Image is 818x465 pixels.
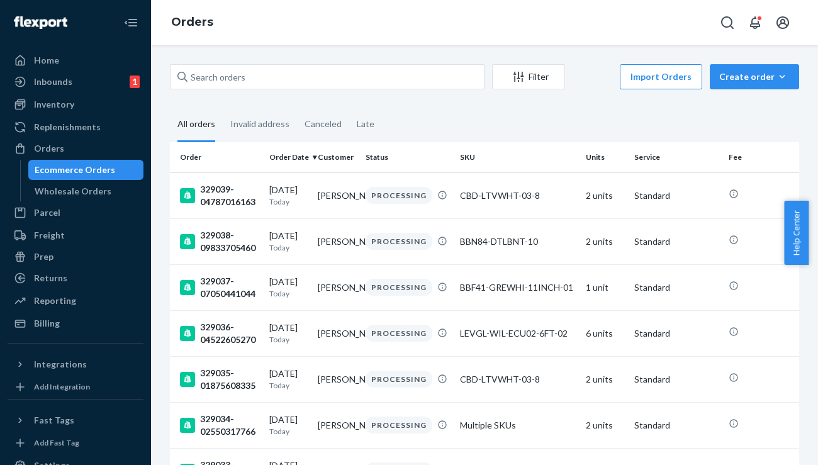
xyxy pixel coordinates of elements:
a: Billing [8,313,143,333]
td: 6 units [581,310,629,356]
input: Search orders [170,64,485,89]
div: Integrations [34,358,87,371]
button: Import Orders [620,64,702,89]
div: 329037-07050441044 [180,275,259,300]
div: Home [34,54,59,67]
button: Create order [710,64,799,89]
div: Add Fast Tag [34,437,79,448]
div: 329038-09833705460 [180,229,259,254]
th: Order Date [264,142,313,172]
div: 329036-04522605270 [180,321,259,346]
button: Open notifications [742,10,768,35]
div: [DATE] [269,230,308,253]
p: Standard [634,189,719,202]
p: Today [269,426,308,437]
td: [PERSON_NAME] [313,172,361,218]
div: PROCESSING [366,371,432,388]
div: 329035-01875608335 [180,367,259,392]
div: [DATE] [269,322,308,345]
p: Standard [634,281,719,294]
div: PROCESSING [366,325,432,342]
button: Help Center [784,201,809,265]
div: Billing [34,317,60,330]
p: Today [269,380,308,391]
button: Filter [492,64,565,89]
button: Open Search Box [715,10,740,35]
div: Replenishments [34,121,101,133]
td: 2 units [581,356,629,402]
div: Parcel [34,206,60,219]
div: Inbounds [34,76,72,88]
th: Order [170,142,264,172]
th: Status [361,142,455,172]
p: Today [269,334,308,345]
a: Wholesale Orders [28,181,144,201]
a: Inbounds1 [8,72,143,92]
a: Freight [8,225,143,245]
div: Orders [34,142,64,155]
div: Create order [719,70,790,83]
div: Inventory [34,98,74,111]
img: Flexport logo [14,16,67,29]
th: SKU [455,142,581,172]
th: Service [629,142,724,172]
td: 2 units [581,218,629,264]
div: [DATE] [269,413,308,437]
td: 1 unit [581,264,629,310]
td: 2 units [581,172,629,218]
div: Returns [34,272,67,284]
td: [PERSON_NAME] [313,402,361,448]
a: Ecommerce Orders [28,160,144,180]
p: Standard [634,419,719,432]
div: BBF41-GREWHI-11INCH-01 [460,281,576,294]
p: Today [269,242,308,253]
a: Returns [8,268,143,288]
td: 2 units [581,402,629,448]
div: Freight [34,229,65,242]
div: Fast Tags [34,414,74,427]
div: Customer [318,152,356,162]
td: [PERSON_NAME] [313,310,361,356]
div: [DATE] [269,367,308,391]
div: [DATE] [269,184,308,207]
div: Reporting [34,294,76,307]
div: Wholesale Orders [35,185,111,198]
div: All orders [177,108,215,142]
ol: breadcrumbs [161,4,223,41]
a: Orders [171,15,213,29]
div: Add Integration [34,381,90,392]
p: Standard [634,373,719,386]
div: PROCESSING [366,187,432,204]
a: Prep [8,247,143,267]
a: Parcel [8,203,143,223]
a: Replenishments [8,117,143,137]
td: Multiple SKUs [455,402,581,448]
button: Integrations [8,354,143,374]
button: Open account menu [770,10,795,35]
div: CBD-LTVWHT-03-8 [460,189,576,202]
div: LEVGL-WIL-ECU02-6FT-02 [460,327,576,340]
div: 1 [130,76,140,88]
a: Reporting [8,291,143,311]
p: Today [269,288,308,299]
th: Units [581,142,629,172]
a: Inventory [8,94,143,115]
p: Standard [634,235,719,248]
div: BBN84-DTLBNT-10 [460,235,576,248]
div: 329034-02550317766 [180,413,259,438]
div: Filter [493,70,564,83]
a: Orders [8,138,143,159]
div: [DATE] [269,276,308,299]
div: 329039-04787016163 [180,183,259,208]
button: Fast Tags [8,410,143,430]
div: Ecommerce Orders [35,164,115,176]
div: Prep [34,250,53,263]
a: Add Integration [8,379,143,395]
div: PROCESSING [366,279,432,296]
div: CBD-LTVWHT-03-8 [460,373,576,386]
a: Home [8,50,143,70]
td: [PERSON_NAME] [313,218,361,264]
p: Standard [634,327,719,340]
div: PROCESSING [366,233,432,250]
